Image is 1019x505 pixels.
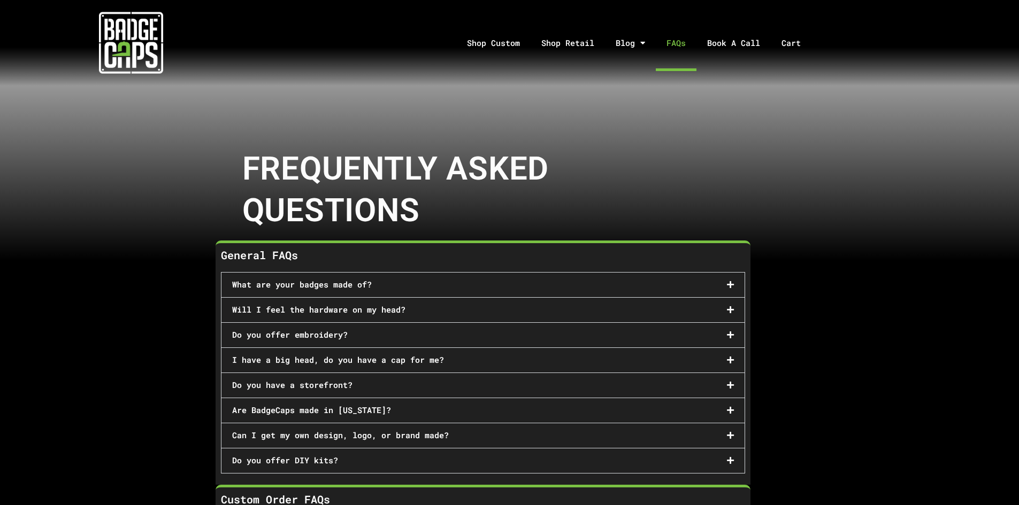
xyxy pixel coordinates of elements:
h5: General FAQs [221,248,745,261]
a: Shop Retail [531,15,605,71]
nav: Menu [262,15,1019,71]
a: Will I feel the hardware on my head? [232,304,405,315]
a: I have a big head, do you have a cap for me? [232,354,444,365]
div: Do you have a storefront? [221,373,745,398]
a: Can I get my own design, logo, or brand made? [232,430,449,440]
a: Book A Call [696,15,771,71]
a: Blog [605,15,656,71]
div: Can I get my own design, logo, or brand made? [221,423,745,448]
a: Do you offer DIY kits? [232,455,338,465]
a: Do you offer embroidery? [232,329,348,340]
a: Are BadgeCaps made in [US_STATE]? [232,405,391,415]
div: Do you offer DIY kits? [221,448,745,473]
a: FAQs [656,15,696,71]
div: What are your badges made of? [221,273,745,297]
div: Will I feel the hardware on my head? [221,298,745,322]
a: Cart [771,15,825,71]
div: Do you offer embroidery? [221,323,745,347]
div: Are BadgeCaps made in [US_STATE]? [221,398,745,423]
a: Do you have a storefront? [232,379,353,390]
h2: Frequently Asked Questions [242,148,611,231]
img: badgecaps white logo with green acccent [99,11,163,75]
a: What are your badges made of? [232,279,372,290]
div: I have a big head, do you have a cap for me? [221,348,745,372]
a: Shop Custom [456,15,531,71]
